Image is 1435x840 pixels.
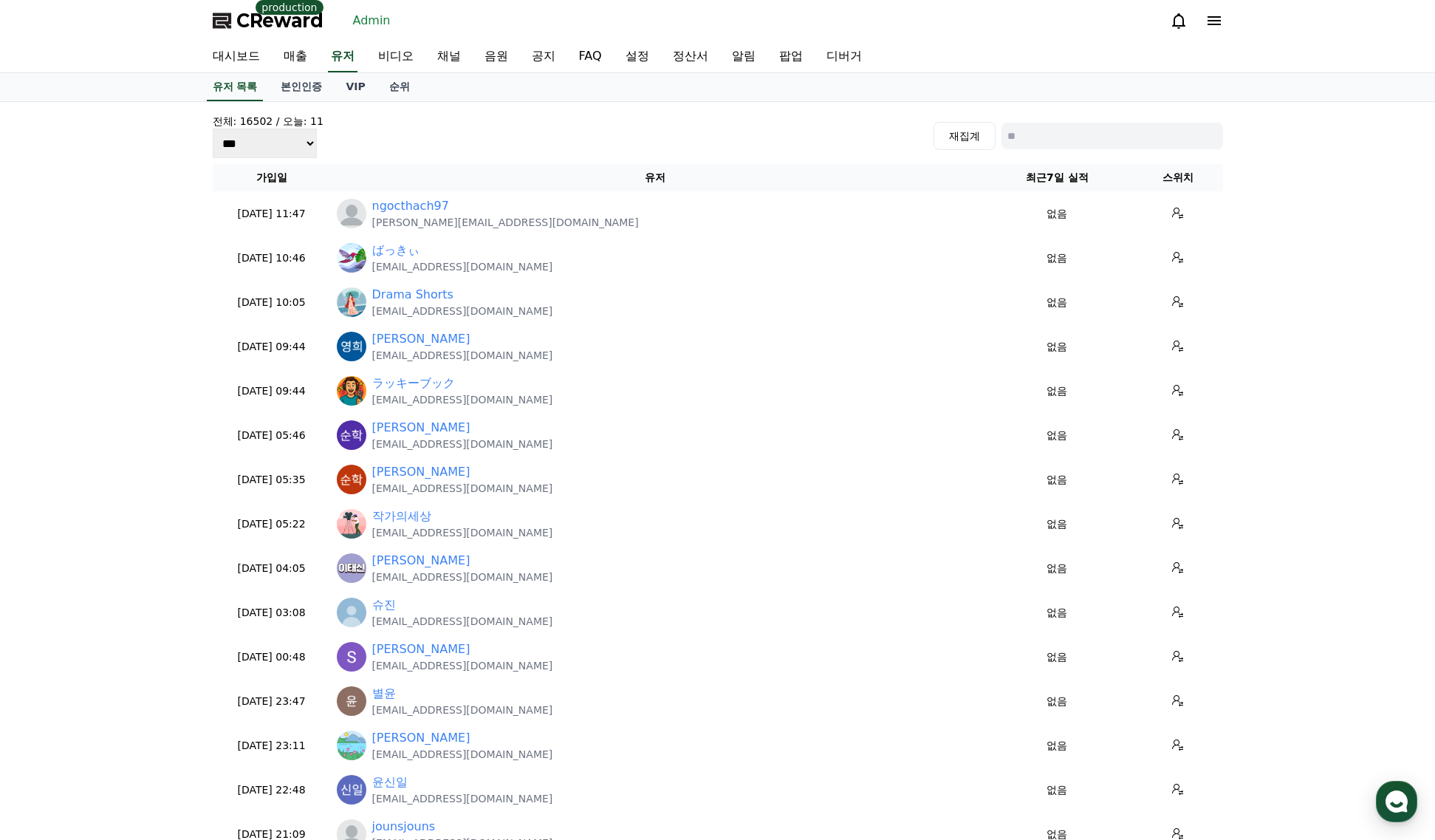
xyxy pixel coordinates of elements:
p: [EMAIL_ADDRESS][DOMAIN_NAME] [372,481,553,496]
a: [PERSON_NAME] [372,641,470,658]
span: CReward [236,9,323,33]
p: [EMAIL_ADDRESS][DOMAIN_NAME] [372,614,553,629]
p: 없음 [986,428,1128,443]
a: 매출 [272,41,319,72]
a: 설정 [191,468,284,505]
th: 가입일 [213,164,331,191]
p: [DATE] 23:47 [219,694,325,709]
span: 대화 [135,491,153,503]
a: 유저 [328,41,357,72]
a: CReward [213,9,323,33]
a: 알림 [720,41,767,72]
img: https://lh3.googleusercontent.com/a/ACg8ocLRoKa768tou5i_xgCMPt-8F8TXgXLasOIVgknZpAr-kjyk2Ls=s96-c [337,731,366,760]
a: Drama Shorts [372,286,453,304]
img: https://lh3.googleusercontent.com/a/ACg8ocKE_QJPlISxcox0y9C8dCox4PPuLD3ibD6j5T3TN-uU6Vs24ZA=s96-c [337,243,366,273]
a: 윤신일 [372,774,408,791]
img: https://lh3.googleusercontent.com/a/ACg8ocJboenUocHlYp54e1GZRmUK-4_2fev5OcFnhBaPCMOAqzEAcVjl=s96-c [337,553,366,583]
p: 없음 [986,649,1128,665]
img: https://lh3.googleusercontent.com/a-/ALV-UjV6crjQQgyNlSKvxFfl75uZuBBnxTiheanNoWUwFTRmvsP0BbX0xbAB... [337,509,366,539]
img: https://lh3.googleusercontent.com/a/ACg8ocLD-fZtLu6W05jKzVfP5c0a3eC4ga675DTcukFdtPCoXD8HEg=s96-c [337,332,366,361]
th: 최근7일 실적 [980,164,1134,191]
a: 대화 [97,468,191,505]
a: 공지 [520,41,567,72]
p: 없음 [986,383,1128,399]
p: 없음 [986,295,1128,310]
a: 비디오 [366,41,425,72]
p: 없음 [986,206,1128,222]
a: [PERSON_NAME] [372,729,470,747]
p: [DATE] 09:44 [219,383,325,399]
a: ばっきぃ [372,242,419,259]
img: https://cdn.creward.net/profile/user/YY08Aug 25, 2025094558_bc0e1bc974223bab3f2b862e5fe4553015da4... [337,376,366,406]
a: 대시보드 [201,41,272,72]
img: http://img1.kakaocdn.net/thumb/R640x640.q70/?fname=http://t1.kakaocdn.net/account_images/default_... [337,598,366,627]
p: 없음 [986,694,1128,709]
h4: 전체: 16502 / 오늘: 11 [213,114,323,129]
p: [EMAIL_ADDRESS][DOMAIN_NAME] [372,658,553,673]
span: 홈 [47,491,55,502]
a: 별윤 [372,685,396,703]
p: [DATE] 05:46 [219,428,325,443]
p: [DATE] 03:08 [219,605,325,621]
a: [PERSON_NAME] [372,330,470,348]
p: [EMAIL_ADDRESS][DOMAIN_NAME] [372,703,553,717]
p: [EMAIL_ADDRESS][DOMAIN_NAME] [372,259,553,274]
a: 홈 [4,468,97,505]
a: ngocthach97 [372,197,449,215]
a: VIP [334,73,377,101]
p: [DATE] 11:47 [219,206,325,222]
p: 없음 [986,782,1128,798]
p: [DATE] 10:05 [219,295,325,310]
p: [DATE] 22:48 [219,782,325,798]
p: [DATE] 10:46 [219,250,325,266]
a: [PERSON_NAME] [372,463,470,481]
a: 순위 [377,73,422,101]
a: jounsjouns [372,818,436,836]
p: 없음 [986,738,1128,754]
p: [EMAIL_ADDRESS][DOMAIN_NAME] [372,570,553,584]
a: 설정 [614,41,661,72]
a: 정산서 [661,41,720,72]
p: 없음 [986,250,1128,266]
a: 작가의세상 [372,508,431,525]
p: [EMAIL_ADDRESS][DOMAIN_NAME] [372,747,553,762]
a: FAQ [567,41,614,72]
p: 없음 [986,561,1128,576]
p: 없음 [986,605,1128,621]
p: [EMAIL_ADDRESS][DOMAIN_NAME] [372,525,553,540]
p: [DATE] 23:11 [219,738,325,754]
a: 유저 목록 [207,73,264,101]
img: https://lh3.googleusercontent.com/a/ACg8ocJsKa_H_UdqU_-TJFkrtttUgTtimRfDk8BJ7swk__JZIMD9=s96-c [337,642,366,672]
a: Admin [347,9,397,33]
img: profile_blank.webp [337,199,366,228]
p: [DATE] 00:48 [219,649,325,665]
a: 채널 [425,41,473,72]
span: 설정 [228,491,246,502]
img: https://lh3.googleusercontent.com/a/ACg8ocLAay8qNM-MTifs2zj7j17d6Ri76S2QMJthKABmM4snohkymg=s96-c [337,775,366,805]
p: [DATE] 05:35 [219,472,325,488]
a: 디버거 [815,41,874,72]
a: [PERSON_NAME] [372,419,470,437]
th: 스위치 [1134,164,1222,191]
p: 없음 [986,472,1128,488]
a: 슈진 [372,596,396,614]
a: 음원 [473,41,520,72]
a: [PERSON_NAME] [372,552,470,570]
a: ラッキーブック [372,375,455,392]
img: https://lh3.googleusercontent.com/a/ACg8ocJo3FzAQ8ZjrOcKY715y_ftuafNsOj_nJ2Lv59sn5FH304=s96-c [337,686,366,716]
img: https://lh3.googleusercontent.com/a/ACg8ocKrkvW78HViQjScjp-qNoUpzY1eY0MS1HqwgtqkhHjv6mFT=s96-c [337,465,366,494]
p: 없음 [986,516,1128,532]
th: 유저 [331,164,981,191]
a: 본인인증 [269,73,334,101]
p: [DATE] 04:05 [219,561,325,576]
a: 팝업 [767,41,815,72]
p: [EMAIL_ADDRESS][DOMAIN_NAME] [372,437,553,451]
p: [EMAIL_ADDRESS][DOMAIN_NAME] [372,348,553,363]
p: [EMAIL_ADDRESS][DOMAIN_NAME] [372,304,553,318]
img: https://lh3.googleusercontent.com/a/ACg8ocLe2Ih9QMC3BroQVVCcsguyVU6bCvVBKLB63nVdT07GwSjwxkc=s96-c [337,287,366,317]
p: [EMAIL_ADDRESS][DOMAIN_NAME] [372,791,553,806]
p: [PERSON_NAME][EMAIL_ADDRESS][DOMAIN_NAME] [372,215,639,230]
p: 없음 [986,339,1128,355]
p: [DATE] 09:44 [219,339,325,355]
p: [DATE] 05:22 [219,516,325,532]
